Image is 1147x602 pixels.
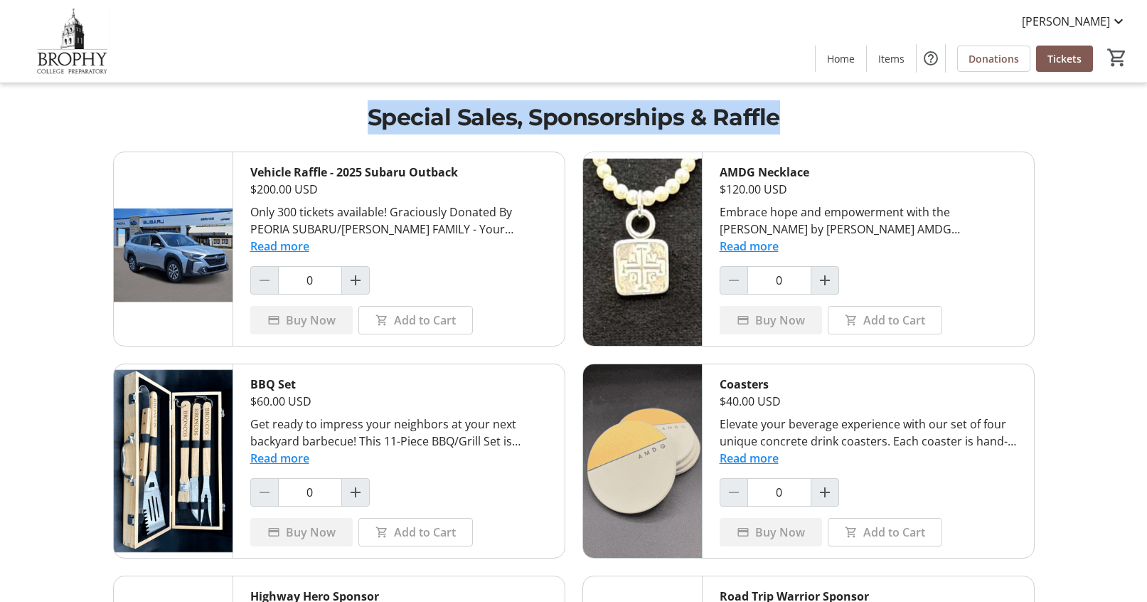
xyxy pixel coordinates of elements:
[720,164,1017,181] div: AMDG Necklace
[1104,45,1130,70] button: Cart
[583,152,702,346] img: AMDG Necklace
[867,46,916,72] a: Items
[342,479,369,506] button: Increment by one
[250,376,548,393] div: BBQ Set
[969,51,1019,66] span: Donations
[720,181,1017,198] div: $120.00 USD
[811,479,838,506] button: Increment by one
[720,204,1017,238] div: Embrace hope and empowerment with the [PERSON_NAME] by [PERSON_NAME] AMDG [PERSON_NAME] necklace,...
[811,267,838,294] button: Increment by one
[720,393,1017,410] div: $40.00 USD
[827,51,855,66] span: Home
[250,204,548,238] div: Only 300 tickets available! Graciously Donated By PEORIA SUBARU/[PERSON_NAME] FAMILY - Your Great...
[747,266,811,295] input: AMDG Necklace Quantity
[114,152,233,346] img: Vehicle Raffle - 2025 Subaru Outback
[250,164,548,181] div: Vehicle Raffle - 2025 Subaru Outback
[747,478,811,507] input: Coasters Quantity
[1022,13,1110,30] span: [PERSON_NAME]
[917,44,945,73] button: Help
[278,478,342,507] input: BBQ Set Quantity
[114,364,233,558] img: BBQ Set
[720,376,1017,393] div: Coasters
[583,364,702,558] img: Coasters
[1010,10,1138,33] button: [PERSON_NAME]
[113,100,1035,134] h1: Special Sales, Sponsorships & Raffle
[878,51,905,66] span: Items
[342,267,369,294] button: Increment by one
[720,238,779,255] button: Read more
[250,416,548,450] div: Get ready to impress your neighbors at your next backyard barbecue! This 11-Piece BBQ/Grill Set i...
[250,238,309,255] button: Read more
[816,46,866,72] a: Home
[720,450,779,467] button: Read more
[250,181,548,198] div: $200.00 USD
[250,450,309,467] button: Read more
[250,393,548,410] div: $60.00 USD
[1047,51,1082,66] span: Tickets
[278,266,342,295] input: Vehicle Raffle - 2025 Subaru Outback Quantity
[1036,46,1093,72] a: Tickets
[957,46,1030,72] a: Donations
[720,416,1017,450] div: Elevate your beverage experience with our set of four unique concrete drink coasters. Each coaste...
[9,6,135,77] img: Brophy College Preparatory 's Logo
